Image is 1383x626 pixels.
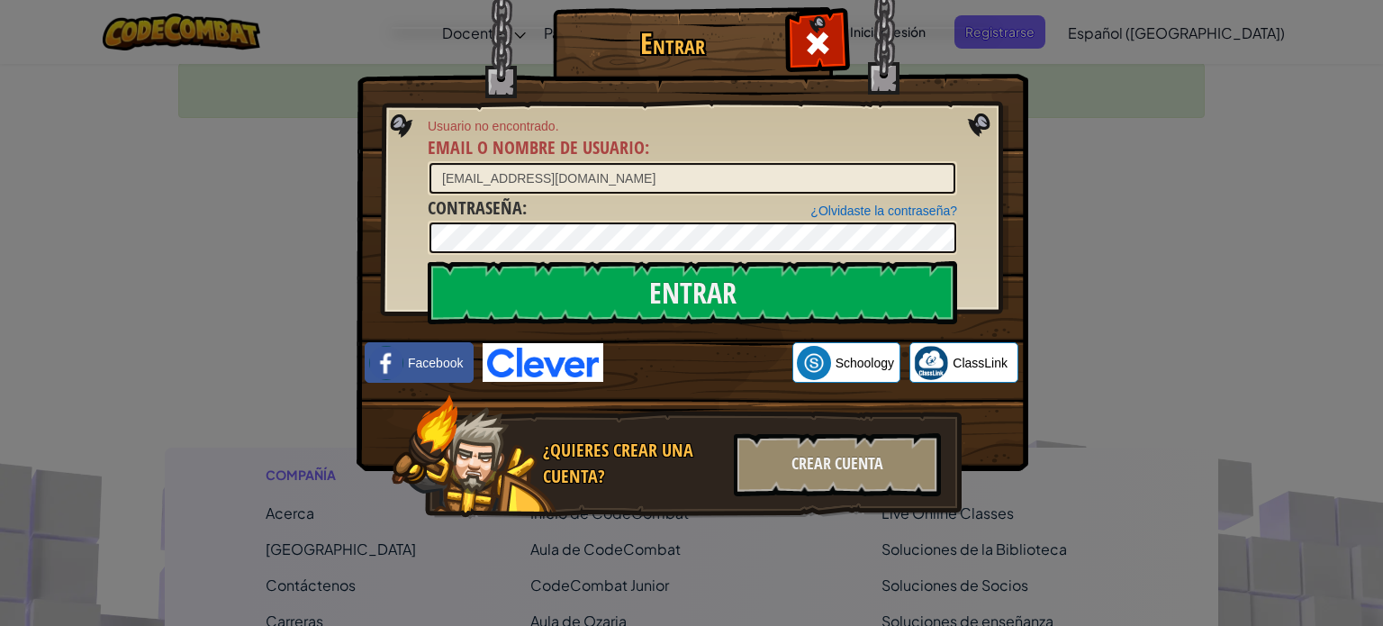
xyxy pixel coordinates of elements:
[408,354,463,372] span: Facebook
[836,354,894,372] span: Schoology
[428,195,522,220] span: Contraseña
[428,195,527,222] label: :
[428,261,957,324] input: Entrar
[369,346,403,380] img: facebook_small.png
[428,135,649,161] label: :
[557,28,787,59] h1: Entrar
[810,204,957,218] a: ¿Olvidaste la contraseña?
[914,346,948,380] img: classlink-logo-small.png
[953,354,1008,372] span: ClassLink
[543,438,723,489] div: ¿Quieres crear una cuenta?
[603,343,792,383] iframe: Botón de Acceder con Google
[734,433,941,496] div: Crear Cuenta
[483,343,603,382] img: clever-logo-blue.png
[797,346,831,380] img: schoology.png
[428,135,645,159] span: Email o Nombre de usuario
[428,117,957,135] span: Usuario no encontrado.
